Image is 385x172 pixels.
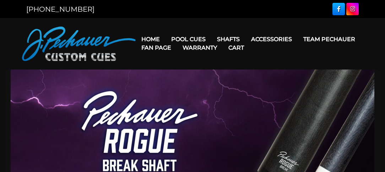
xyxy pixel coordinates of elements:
a: Home [136,30,166,48]
a: [PHONE_NUMBER] [26,5,94,13]
a: Shafts [211,30,245,48]
a: Pool Cues [166,30,211,48]
a: Cart [223,39,250,57]
img: Pechauer Custom Cues [22,27,136,61]
a: Team Pechauer [298,30,361,48]
a: Warranty [177,39,223,57]
a: Accessories [245,30,298,48]
a: Fan Page [136,39,177,57]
